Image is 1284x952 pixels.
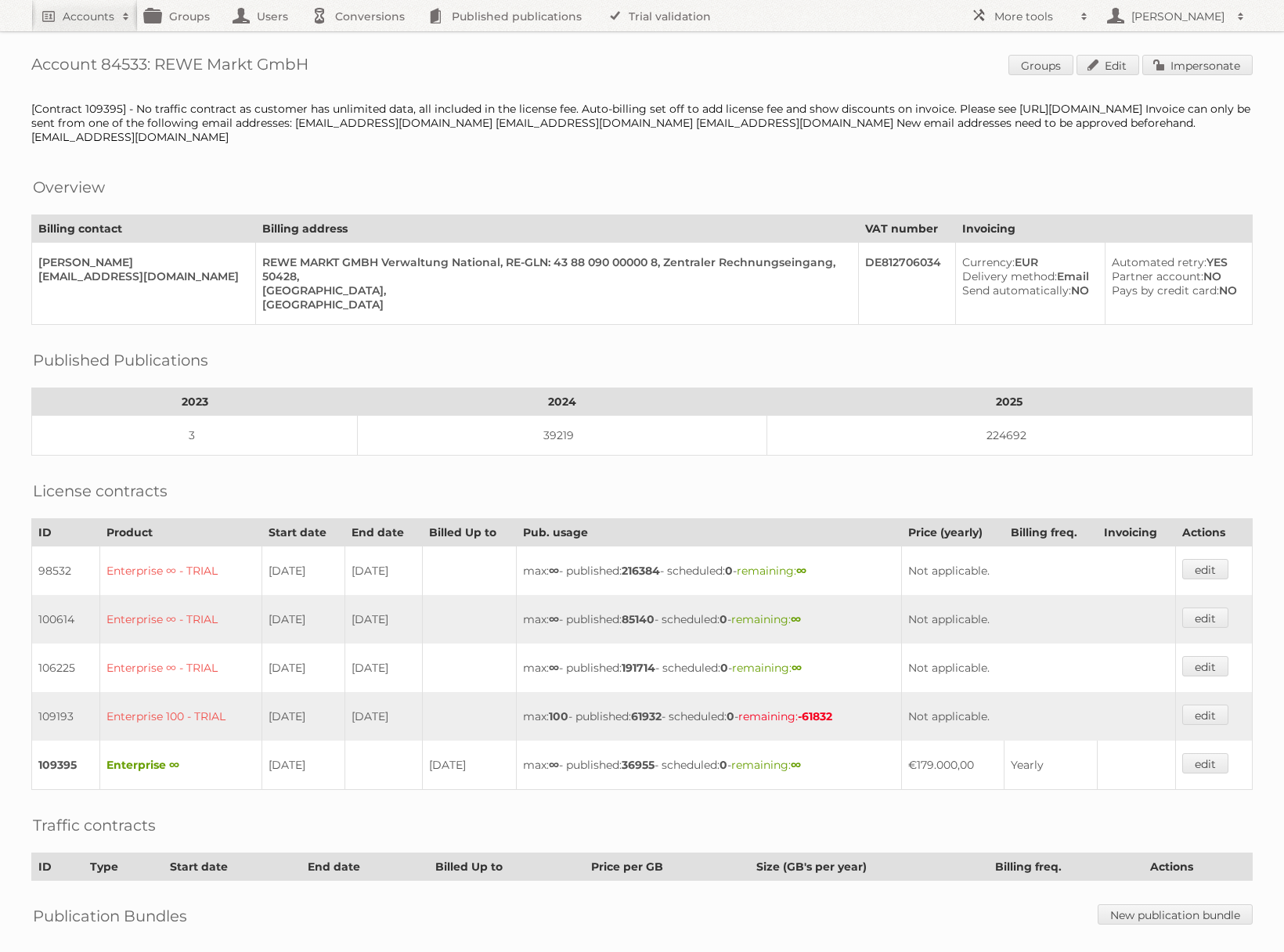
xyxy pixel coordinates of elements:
h2: License contracts [33,479,168,503]
a: Groups [1008,55,1073,75]
h2: [PERSON_NAME] [1127,9,1229,24]
strong: 0 [720,612,727,626]
td: 98532 [32,546,100,596]
td: [DATE] [345,692,422,741]
td: Yearly [1004,741,1097,790]
a: edit [1182,608,1228,628]
span: remaining: [738,709,832,723]
span: Automated retry: [1112,255,1206,269]
th: Price per GB [584,853,749,881]
td: Enterprise ∞ [99,741,261,790]
div: [EMAIL_ADDRESS][DOMAIN_NAME] [38,269,243,283]
td: [DATE] [261,692,345,741]
td: Not applicable. [901,644,1175,692]
td: Not applicable. [901,595,1175,644]
td: max: - published: - scheduled: - [517,546,902,596]
strong: 61932 [631,709,662,723]
td: [DATE] [261,741,345,790]
th: Price (yearly) [901,519,1004,546]
th: Billed Up to [428,853,584,881]
th: Billing contact [32,215,256,243]
td: 3 [32,416,358,456]
th: Pub. usage [517,519,902,546]
td: €179.000,00 [901,741,1004,790]
strong: ∞ [549,564,559,578]
span: Partner account: [1112,269,1203,283]
strong: 191714 [622,661,655,675]
th: Billing address [255,215,858,243]
td: 224692 [766,416,1252,456]
strong: ∞ [792,661,802,675]
th: End date [301,853,428,881]
td: [DATE] [261,595,345,644]
td: max: - published: - scheduled: - [517,644,902,692]
th: 2025 [766,388,1252,416]
td: Enterprise ∞ - TRIAL [99,595,261,644]
td: max: - published: - scheduled: - [517,741,902,790]
strong: 85140 [622,612,655,626]
strong: ∞ [791,612,801,626]
td: [DATE] [261,644,345,692]
strong: ∞ [549,661,559,675]
td: Not applicable. [901,692,1175,741]
td: Enterprise ∞ - TRIAL [99,644,261,692]
h1: Account 84533: REWE Markt GmbH [31,55,1253,78]
h2: More tools [994,9,1073,24]
div: [GEOGRAPHIC_DATA], [262,283,846,297]
span: remaining: [737,564,806,578]
span: remaining: [731,612,801,626]
strong: 0 [727,709,734,723]
strong: ∞ [549,612,559,626]
th: Billing freq. [1004,519,1097,546]
th: Product [99,519,261,546]
td: max: - published: - scheduled: - [517,692,902,741]
span: Send automatically: [962,283,1071,297]
th: Start date [164,853,301,881]
a: Impersonate [1142,55,1253,75]
td: Not applicable. [901,546,1175,596]
strong: 0 [720,758,727,772]
a: edit [1182,559,1228,579]
h2: Accounts [63,9,114,24]
td: [DATE] [422,741,517,790]
span: Pays by credit card: [1112,283,1219,297]
div: [GEOGRAPHIC_DATA] [262,297,846,312]
a: New publication bundle [1098,904,1253,925]
td: Enterprise 100 - TRIAL [99,692,261,741]
div: 50428, [262,269,846,283]
th: Invoicing [956,215,1253,243]
td: Enterprise ∞ - TRIAL [99,546,261,596]
td: [DATE] [345,546,422,596]
div: REWE MARKT GMBH Verwaltung National, RE-GLN: 43 88 090 00000 8, Zentraler Rechnungseingang, [262,255,846,269]
strong: ∞ [796,564,806,578]
strong: ∞ [791,758,801,772]
th: Start date [261,519,345,546]
th: End date [345,519,422,546]
strong: 36955 [622,758,655,772]
th: Size (GB's per year) [749,853,989,881]
a: Edit [1077,55,1139,75]
span: remaining: [732,661,802,675]
span: Currency: [962,255,1015,269]
td: 109193 [32,692,100,741]
th: ID [32,519,100,546]
th: Type [83,853,164,881]
td: 39219 [358,416,766,456]
td: 100614 [32,595,100,644]
div: [Contract 109395] - No traffic contract as customer has unlimited data, all included in the licen... [31,102,1253,144]
strong: 100 [549,709,568,723]
th: 2023 [32,388,358,416]
strong: 0 [720,661,728,675]
a: edit [1182,753,1228,773]
strong: ∞ [549,758,559,772]
span: Delivery method: [962,269,1057,283]
strong: 0 [725,564,733,578]
h2: Publication Bundles [33,904,187,928]
td: [DATE] [345,595,422,644]
div: NO [1112,283,1239,297]
td: 106225 [32,644,100,692]
h2: Traffic contracts [33,813,156,837]
th: Actions [1175,519,1252,546]
th: Billed Up to [422,519,517,546]
strong: -61832 [798,709,832,723]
